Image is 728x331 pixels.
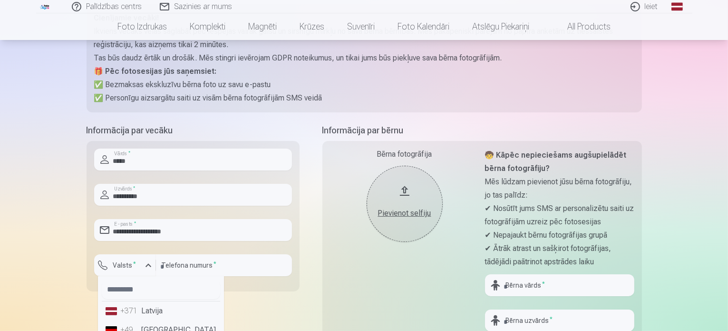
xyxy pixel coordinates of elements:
[367,166,443,242] button: Pievienot selfiju
[94,51,634,65] p: Tas būs daudz ērtāk un drošāk. Mēs stingri ievērojam GDPR noteikumus, un tikai jums būs piekļuve ...
[178,13,237,40] a: Komplekti
[102,301,220,321] li: Latvija
[485,242,634,269] p: ✔ Ātrāk atrast un sašķirot fotogrāfijas, tādējādi paātrinot apstrādes laiku
[485,202,634,229] p: ✔ Nosūtīt jums SMS ar personalizētu saiti uz fotogrāfijām uzreiz pēc fotosesijas
[330,149,479,160] div: Bērna fotogrāfija
[109,261,140,270] label: Valsts
[376,208,433,219] div: Pievienot selfiju
[485,229,634,242] p: ✔ Nepajaukt bērnu fotogrāfijas grupā
[94,91,634,105] p: ✅ Personīgu aizsargātu saiti uz visām bērna fotogrāfijām SMS veidā
[87,124,300,137] h5: Informācija par vecāku
[94,78,634,91] p: ✅ Bezmaksas ekskluzīvu bērna foto uz savu e-pastu
[94,254,156,276] button: Valsts*
[40,4,50,10] img: /fa1
[461,13,541,40] a: Atslēgu piekariņi
[485,150,627,173] strong: 🧒 Kāpēc nepieciešams augšupielādēt bērna fotogrāfiju?
[106,13,178,40] a: Foto izdrukas
[386,13,461,40] a: Foto kalendāri
[94,67,217,76] strong: 🎁 Pēc fotosesijas jūs saņemsiet:
[322,124,642,137] h5: Informācija par bērnu
[541,13,622,40] a: All products
[485,175,634,202] p: Mēs lūdzam pievienot jūsu bērna fotogrāfiju, jo tas palīdz:
[336,13,386,40] a: Suvenīri
[288,13,336,40] a: Krūzes
[237,13,288,40] a: Magnēti
[121,305,140,317] div: +371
